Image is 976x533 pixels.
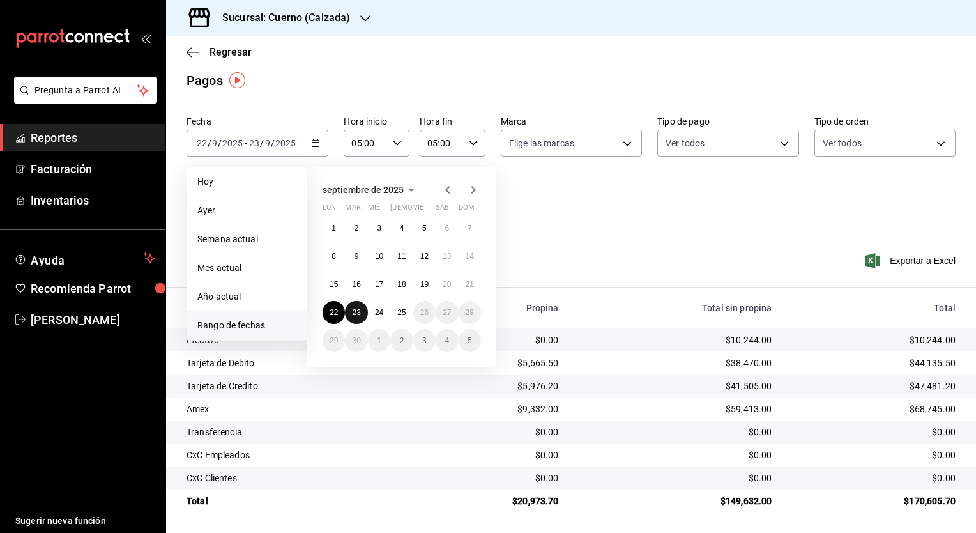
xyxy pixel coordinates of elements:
button: 11 de septiembre de 2025 [390,245,413,268]
button: open_drawer_menu [141,33,151,43]
abbr: 15 de septiembre de 2025 [330,280,338,289]
a: Pregunta a Parrot AI [9,93,157,106]
abbr: 4 de octubre de 2025 [445,336,449,345]
abbr: 5 de octubre de 2025 [468,336,472,345]
button: 6 de septiembre de 2025 [436,217,458,240]
div: Total [187,495,401,507]
label: Tipo de orden [814,117,956,126]
abbr: 8 de septiembre de 2025 [332,252,336,261]
span: Ayer [197,204,296,217]
div: $0.00 [579,472,772,484]
abbr: domingo [459,203,475,217]
span: Recomienda Parrot [31,280,155,297]
div: $38,470.00 [579,357,772,369]
abbr: martes [345,203,360,217]
span: / [271,138,275,148]
abbr: 18 de septiembre de 2025 [397,280,406,289]
div: $47,481.20 [792,380,956,392]
span: Semana actual [197,233,296,246]
div: Total sin propina [579,303,772,313]
abbr: 2 de septiembre de 2025 [355,224,359,233]
div: $20,973.70 [422,495,559,507]
img: Tooltip marker [229,72,245,88]
span: Rango de fechas [197,319,296,332]
button: Pregunta a Parrot AI [14,77,157,104]
abbr: 29 de septiembre de 2025 [330,336,338,345]
span: septiembre de 2025 [323,185,404,195]
div: $0.00 [579,449,772,461]
abbr: 12 de septiembre de 2025 [420,252,429,261]
div: $0.00 [792,472,956,484]
div: Amex [187,403,401,415]
abbr: 6 de septiembre de 2025 [445,224,449,233]
span: [PERSON_NAME] [31,311,155,328]
abbr: 26 de septiembre de 2025 [420,308,429,317]
button: Exportar a Excel [868,253,956,268]
div: CxC Empleados [187,449,401,461]
button: 12 de septiembre de 2025 [413,245,436,268]
span: / [208,138,211,148]
button: 29 de septiembre de 2025 [323,329,345,352]
abbr: viernes [413,203,423,217]
div: Total [792,303,956,313]
abbr: jueves [390,203,466,217]
button: 22 de septiembre de 2025 [323,301,345,324]
span: Facturación [31,160,155,178]
abbr: 21 de septiembre de 2025 [466,280,474,289]
button: 17 de septiembre de 2025 [368,273,390,296]
span: Sugerir nueva función [15,514,155,528]
button: 14 de septiembre de 2025 [459,245,481,268]
div: $170,605.70 [792,495,956,507]
abbr: 25 de septiembre de 2025 [397,308,406,317]
div: $0.00 [422,449,559,461]
span: Año actual [197,290,296,304]
span: - [245,138,247,148]
button: 2 de septiembre de 2025 [345,217,367,240]
button: 5 de octubre de 2025 [459,329,481,352]
button: 2 de octubre de 2025 [390,329,413,352]
span: Ayuda [31,251,139,266]
abbr: 13 de septiembre de 2025 [443,252,451,261]
div: $0.00 [422,426,559,438]
span: Elige las marcas [509,137,574,150]
input: -- [248,138,260,148]
abbr: 24 de septiembre de 2025 [375,308,383,317]
span: Regresar [210,46,252,58]
div: $0.00 [792,449,956,461]
button: 13 de septiembre de 2025 [436,245,458,268]
button: 16 de septiembre de 2025 [345,273,367,296]
div: $149,632.00 [579,495,772,507]
abbr: 5 de septiembre de 2025 [422,224,427,233]
div: CxC Clientes [187,472,401,484]
div: Tarjeta de Credito [187,380,401,392]
span: Pregunta a Parrot AI [34,84,137,97]
button: 26 de septiembre de 2025 [413,301,436,324]
abbr: 4 de septiembre de 2025 [400,224,404,233]
label: Fecha [187,117,328,126]
div: $68,745.00 [792,403,956,415]
abbr: 7 de septiembre de 2025 [468,224,472,233]
div: Pagos [187,71,223,90]
abbr: 17 de septiembre de 2025 [375,280,383,289]
div: $10,244.00 [579,334,772,346]
div: $5,976.20 [422,380,559,392]
button: 9 de septiembre de 2025 [345,245,367,268]
input: -- [264,138,271,148]
button: 5 de septiembre de 2025 [413,217,436,240]
abbr: 9 de septiembre de 2025 [355,252,359,261]
abbr: 20 de septiembre de 2025 [443,280,451,289]
button: 23 de septiembre de 2025 [345,301,367,324]
button: 21 de septiembre de 2025 [459,273,481,296]
button: 7 de septiembre de 2025 [459,217,481,240]
button: 4 de septiembre de 2025 [390,217,413,240]
div: $9,332.00 [422,403,559,415]
button: 28 de septiembre de 2025 [459,301,481,324]
div: $0.00 [422,472,559,484]
h3: Sucursal: Cuerno (Calzada) [212,10,350,26]
abbr: 2 de octubre de 2025 [400,336,404,345]
input: ---- [222,138,243,148]
input: ---- [275,138,296,148]
abbr: 11 de septiembre de 2025 [397,252,406,261]
button: 4 de octubre de 2025 [436,329,458,352]
button: Regresar [187,46,252,58]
